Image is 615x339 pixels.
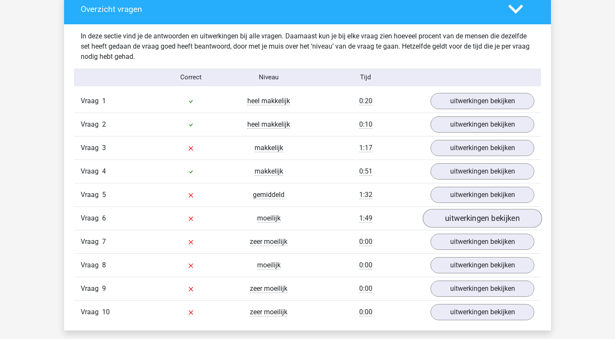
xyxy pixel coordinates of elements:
span: Vraag [81,307,102,317]
span: 0:00 [359,261,372,269]
span: 10 [102,308,110,316]
a: uitwerkingen bekijken [430,234,534,250]
span: zeer moeilijk [250,284,287,293]
span: Vraag [81,260,102,270]
span: 1:49 [359,214,372,223]
span: Vraag [81,143,102,153]
span: 8 [102,261,106,269]
span: Vraag [81,284,102,294]
a: uitwerkingen bekijken [430,187,534,203]
span: 9 [102,284,106,293]
span: Vraag [81,166,102,177]
span: 0:00 [359,238,372,246]
a: uitwerkingen bekijken [430,116,534,133]
div: In deze sectie vind je de antwoorden en uitwerkingen bij alle vragen. Daarnaast kun je bij elke v... [74,31,541,62]
div: Tijd [307,72,424,82]
span: moeilijk [257,261,281,269]
span: 2 [102,120,106,128]
span: Vraag [81,190,102,200]
span: 0:00 [359,284,372,293]
a: uitwerkingen bekijken [423,209,542,228]
span: 0:20 [359,97,372,105]
div: Correct [152,72,230,82]
div: Niveau [230,72,307,82]
span: makkelijk [255,144,283,152]
span: Vraag [81,213,102,223]
a: uitwerkingen bekijken [430,257,534,273]
span: 7 [102,238,106,246]
a: uitwerkingen bekijken [430,93,534,109]
span: Vraag [81,96,102,106]
span: zeer moeilijk [250,238,287,246]
span: 0:10 [359,120,372,129]
a: uitwerkingen bekijken [430,281,534,297]
a: uitwerkingen bekijken [430,140,534,156]
span: 1:17 [359,144,372,152]
span: 5 [102,191,106,199]
span: 0:00 [359,308,372,316]
span: zeer moeilijk [250,308,287,316]
span: 0:51 [359,167,372,176]
span: 6 [102,214,106,222]
a: uitwerkingen bekijken [430,163,534,180]
span: Vraag [81,237,102,247]
h4: Overzicht vragen [81,4,495,14]
span: gemiddeld [253,191,284,199]
span: heel makkelijk [247,97,290,105]
span: Vraag [81,119,102,130]
span: 4 [102,167,106,175]
span: 1 [102,97,106,105]
span: 1:32 [359,191,372,199]
a: uitwerkingen bekijken [430,304,534,320]
span: heel makkelijk [247,120,290,129]
span: moeilijk [257,214,281,223]
span: 3 [102,144,106,152]
span: makkelijk [255,167,283,176]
